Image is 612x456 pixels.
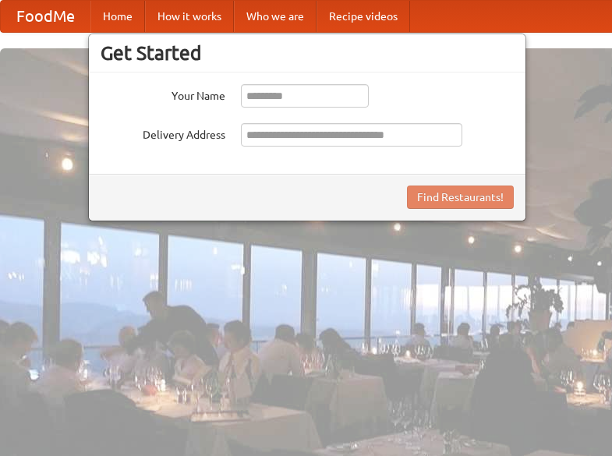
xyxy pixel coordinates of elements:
[407,186,514,209] button: Find Restaurants!
[101,84,225,104] label: Your Name
[145,1,234,32] a: How it works
[317,1,410,32] a: Recipe videos
[234,1,317,32] a: Who we are
[101,123,225,143] label: Delivery Address
[1,1,90,32] a: FoodMe
[101,41,514,65] h3: Get Started
[90,1,145,32] a: Home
